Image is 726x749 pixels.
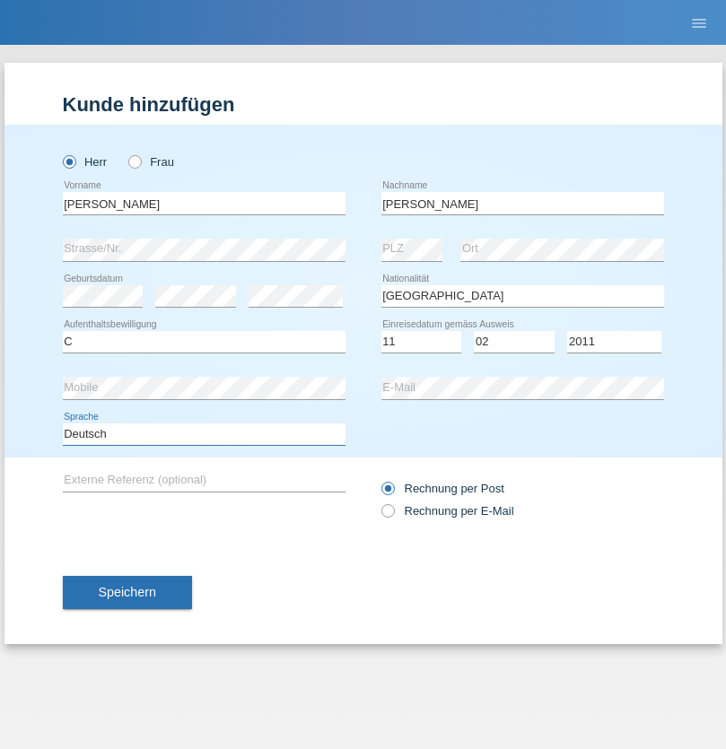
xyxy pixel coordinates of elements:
input: Rechnung per E-Mail [381,504,393,527]
h1: Kunde hinzufügen [63,93,664,116]
label: Frau [128,155,174,169]
label: Rechnung per Post [381,482,504,495]
label: Rechnung per E-Mail [381,504,514,518]
span: Speichern [99,585,156,599]
i: menu [690,14,708,32]
input: Frau [128,155,140,167]
button: Speichern [63,576,192,610]
label: Herr [63,155,108,169]
input: Rechnung per Post [381,482,393,504]
a: menu [681,17,717,28]
input: Herr [63,155,74,167]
